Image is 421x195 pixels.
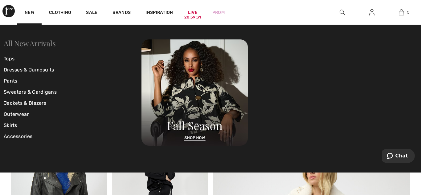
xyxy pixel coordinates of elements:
[399,9,404,16] img: My Bag
[188,9,198,16] a: Live20:59:31
[212,9,225,16] a: Prom
[25,10,34,16] a: New
[4,120,141,131] a: Skirts
[340,9,345,16] img: search the website
[2,5,15,17] img: 1ère Avenue
[4,109,141,120] a: Outerwear
[49,10,71,16] a: Clothing
[4,98,141,109] a: Jackets & Blazers
[387,9,416,16] a: 5
[141,39,248,146] img: 250825120107_a8d8ca038cac6.jpg
[4,53,141,64] a: Tops
[184,14,201,20] div: 20:59:31
[4,38,55,48] a: All New Arrivals
[364,9,379,16] a: Sign In
[382,149,415,164] iframe: Opens a widget where you can chat to one of our agents
[407,10,409,15] span: 5
[4,131,141,142] a: Accessories
[4,64,141,75] a: Dresses & Jumpsuits
[86,10,97,16] a: Sale
[369,9,374,16] img: My Info
[112,10,131,16] a: Brands
[4,75,141,87] a: Pants
[4,87,141,98] a: Sweaters & Cardigans
[145,10,173,16] span: Inspiration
